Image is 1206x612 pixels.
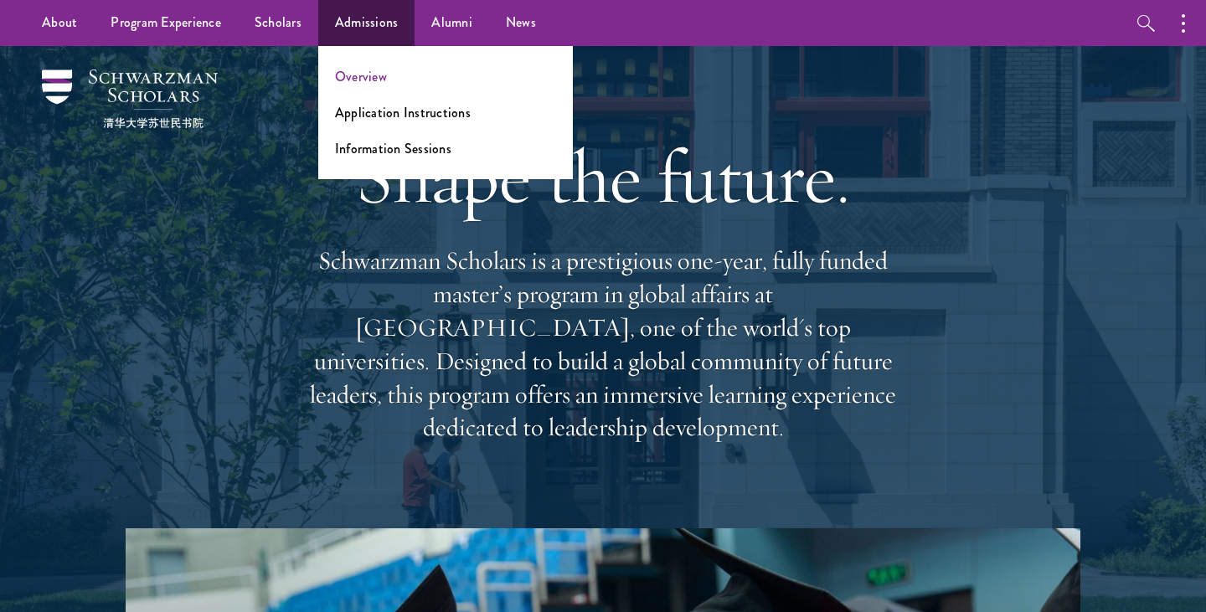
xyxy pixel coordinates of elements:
[301,244,904,445] p: Schwarzman Scholars is a prestigious one-year, fully funded master’s program in global affairs at...
[301,130,904,224] h1: Shape the future.
[335,67,387,86] a: Overview
[335,103,471,122] a: Application Instructions
[335,139,451,158] a: Information Sessions
[42,69,218,128] img: Schwarzman Scholars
